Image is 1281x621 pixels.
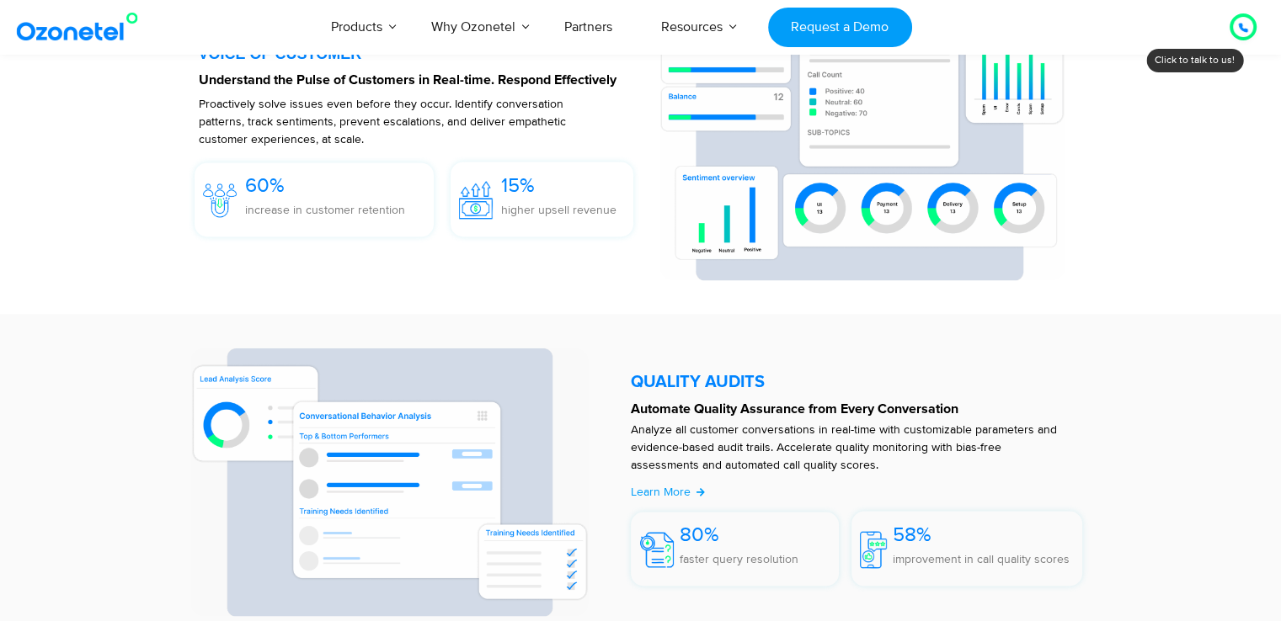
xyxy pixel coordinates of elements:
strong: Understand the Pulse of Customers in Real-time. Respond Effectively [199,73,616,87]
img: 58% [860,531,887,568]
a: Learn More [631,483,706,501]
p: higher upsell revenue [501,201,616,219]
p: Proactively solve issues even before they occur. Identify conversation patterns, track sentiments... [199,95,600,148]
h5: QUALITY AUDITS [631,374,1083,390]
img: 80% [640,532,674,567]
p: improvement in call quality scores [893,550,1070,568]
div: VOICE OF CUSTOMER [199,46,643,61]
span: 15% [501,173,535,198]
strong: Automate Quality Assurance from Every Conversation [631,402,958,416]
span: 80% [680,523,719,547]
p: faster query resolution [680,550,798,568]
p: Analyze all customer conversations in real-time with customizable parameters and evidence-based a... [631,421,1066,474]
span: Learn More [631,485,691,499]
span: 58% [893,523,931,547]
p: increase in customer retention [245,201,405,219]
img: 60% [203,183,237,217]
span: 60% [245,173,285,198]
a: Request a Demo [768,8,912,47]
img: 15% [459,181,493,219]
